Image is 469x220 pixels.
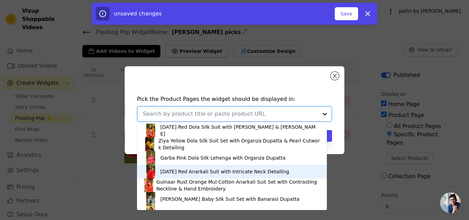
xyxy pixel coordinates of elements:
div: [PERSON_NAME] Baby Silk Suit Set with Banarasi Dupatta [160,196,299,202]
div: Gulnaar Rust Orange Mul Cotton Anarkali Suit Set with Contrasting Neckline & Hand Embroidery [156,178,320,192]
div: Garba Pink Dola Silk Lehenga with Organza Dupatta [160,154,286,161]
div: Sanjh Lilac Mul Chanderi hand emroidery Anarkali Suit Set [160,209,301,216]
img: product thumbnail [144,192,158,206]
h4: Pick the Product Pages the widget should be displayed in: [137,95,332,103]
button: Close modal [331,72,339,80]
img: product thumbnail [144,124,158,137]
input: Search by product title or paste product URL [143,110,318,118]
button: Save [335,7,358,20]
div: [DATE] Red Anarkali Suit with Intricate Neck Detailing [160,168,289,175]
a: Open chat [440,193,461,213]
span: unsaved changes [114,10,162,17]
div: [DATE] Red Dola Silk Suit with [PERSON_NAME] & [PERSON_NAME] [160,124,320,137]
div: Ziya Yellow Dola Silk Suit Set with Organza Dupatta & Pearl Cutwork Detailing [159,137,320,151]
img: product thumbnail [144,137,156,151]
img: product thumbnail [144,206,158,220]
img: product thumbnail [144,165,158,178]
img: product thumbnail [144,151,158,165]
img: product thumbnail [144,178,153,192]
